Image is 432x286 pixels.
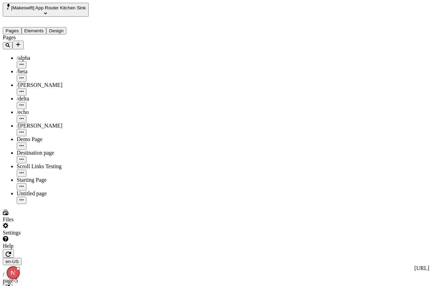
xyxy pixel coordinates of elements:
div: /echo [17,109,99,115]
div: Help [3,243,99,249]
div: /[PERSON_NAME] [17,82,99,88]
div: /[PERSON_NAME] [17,123,99,129]
div: /delta [17,96,99,102]
button: Open locale picker [3,258,22,265]
button: Add new [13,41,24,49]
div: Destination page [17,150,99,156]
span: en-US [6,259,19,264]
button: Select site [3,3,89,17]
button: Elements [22,27,47,34]
div: [URL] [3,265,429,271]
div: Settings [3,230,99,236]
div: /beta [17,68,99,75]
button: Pages [3,27,22,34]
button: Design [46,27,66,34]
div: /alpha [17,55,99,61]
div: Starting Page [17,177,99,183]
div: Scroll Links Testing [17,163,99,170]
div: / [3,271,429,278]
div: Untitled page [17,190,99,197]
span: [Makeswift] App Router Kitchen Sink [11,5,86,10]
div: page-5 [3,278,429,284]
div: Demo Page [17,136,99,142]
div: Files [3,216,99,223]
div: Pages [3,34,99,41]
